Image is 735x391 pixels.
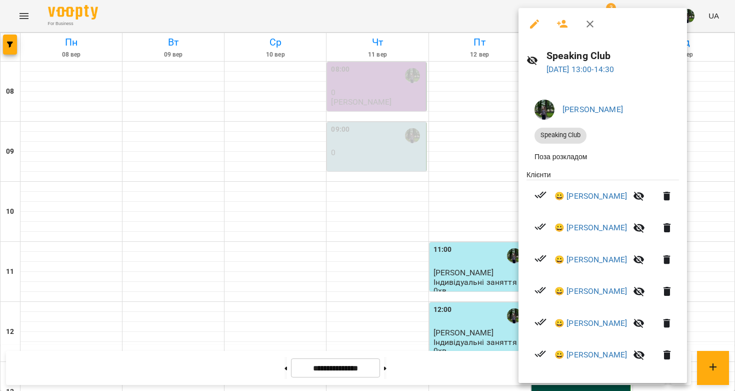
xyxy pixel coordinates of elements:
a: 😀 [PERSON_NAME] [554,222,627,234]
a: 😀 [PERSON_NAME] [554,190,627,202]
svg: Візит сплачено [534,221,546,233]
svg: Візит сплачено [534,284,546,296]
a: [DATE] 13:00-14:30 [546,65,614,74]
li: Поза розкладом [526,148,679,166]
a: [PERSON_NAME] [562,105,623,114]
a: 😀 [PERSON_NAME] [554,349,627,361]
svg: Візит сплачено [534,252,546,264]
h6: Speaking Club [546,48,679,64]
span: Speaking Club [534,131,586,140]
svg: Візит сплачено [534,348,546,360]
svg: Візит сплачено [534,316,546,328]
svg: Візит сплачено [534,189,546,201]
ul: Клієнти [526,170,679,375]
a: 😀 [PERSON_NAME] [554,254,627,266]
img: 295700936d15feefccb57b2eaa6bd343.jpg [534,100,554,120]
a: 😀 [PERSON_NAME] [554,285,627,297]
a: 😀 [PERSON_NAME] [554,317,627,329]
